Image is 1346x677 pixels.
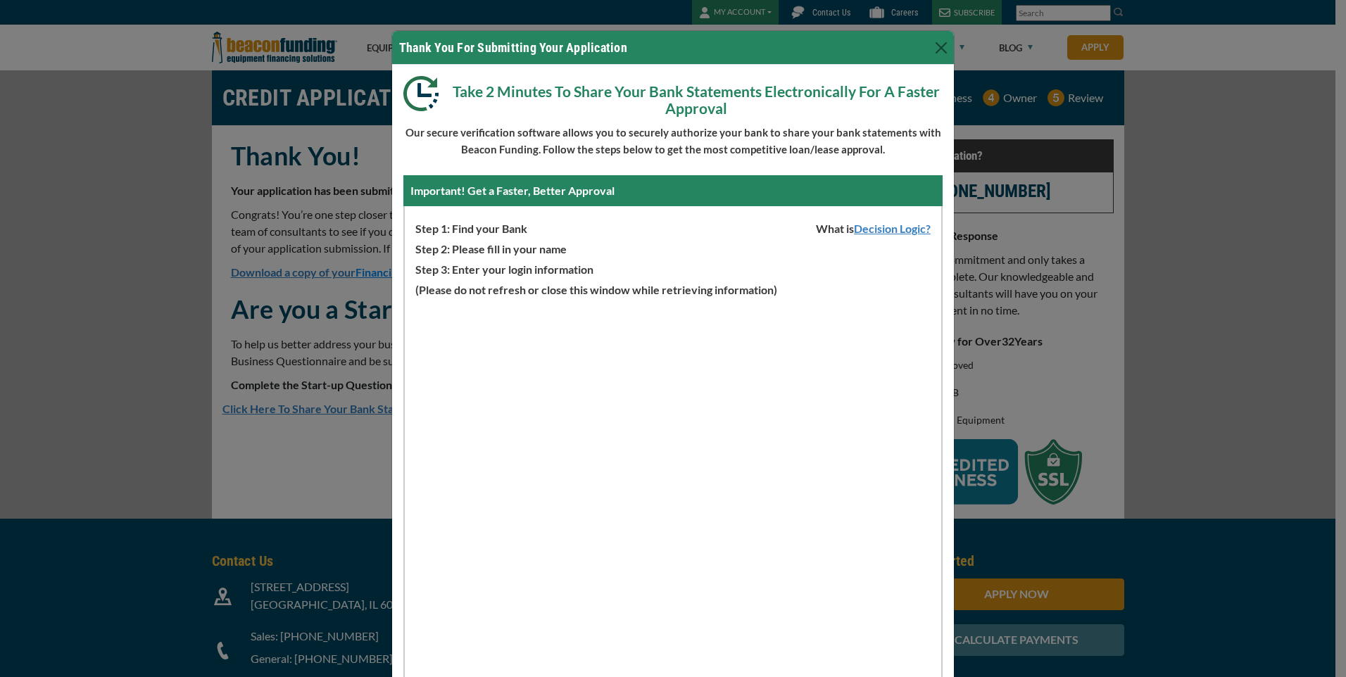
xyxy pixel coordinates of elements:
span: What is [805,217,941,237]
p: Take 2 Minutes To Share Your Bank Statements Electronically For A Faster Approval [403,76,943,117]
button: Close [930,37,952,59]
img: Modal DL Clock [403,76,449,111]
p: Step 3: Enter your login information [405,258,941,278]
div: Important! Get a Faster, Better Approval [403,175,943,206]
p: Step 2: Please fill in your name [405,237,941,258]
h4: Thank You For Submitting Your Application [399,38,627,57]
p: Our secure verification software allows you to securely authorize your bank to share your bank st... [403,124,943,158]
p: (Please do not refresh or close this window while retrieving information) [405,278,941,298]
a: Decision Logic? [854,222,941,235]
span: Step 1: Find your Bank [405,217,527,237]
